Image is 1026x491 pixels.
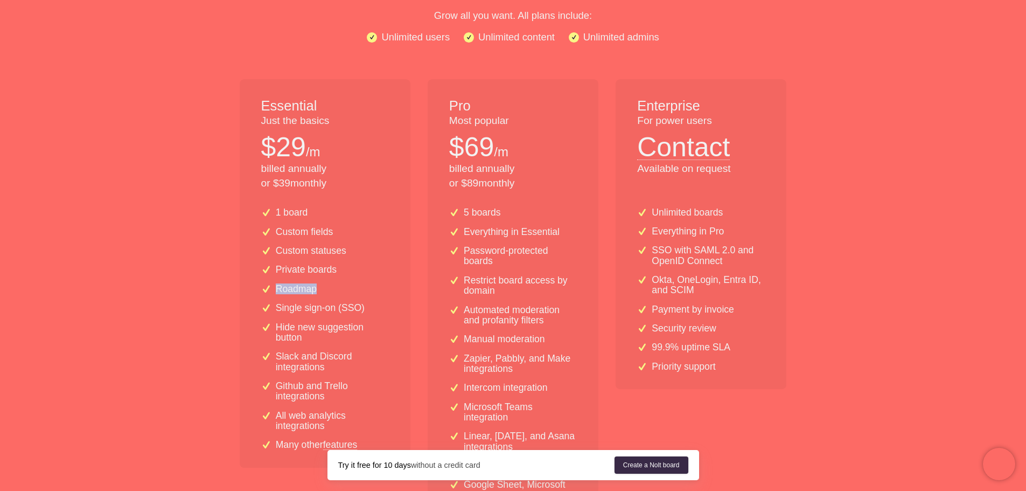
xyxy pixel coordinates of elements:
p: Grow all you want. All plans include: [169,8,858,23]
p: Password-protected boards [464,246,577,267]
p: Unlimited users [381,29,450,45]
p: Unlimited content [478,29,555,45]
h1: Enterprise [637,96,765,116]
p: Unlimited boards [652,208,723,218]
p: Security review [652,323,716,334]
iframe: Chatra live chat [983,448,1015,480]
p: Unlimited admins [583,29,659,45]
p: SSO with SAML 2.0 and OpenID Connect [652,245,765,266]
p: /m [306,143,320,161]
p: Many other [276,440,358,450]
p: Linear, [DATE], and Asana integrations [464,431,577,452]
a: features [323,440,358,449]
button: Contact [637,128,730,160]
p: 5 boards [464,208,500,218]
p: Single sign-on (SSO) [276,303,365,313]
p: Github and Trello integrations [276,381,389,402]
p: Everything in Essential [464,227,560,237]
p: Roadmap [276,284,317,294]
p: Okta, OneLogin, Entra ID, and SCIM [652,275,765,296]
p: Intercom integration [464,383,548,393]
div: without a credit card [338,460,615,471]
p: For power users [637,114,765,128]
p: Custom fields [276,227,333,237]
p: $ 69 [449,128,494,166]
p: Restrict board access by domain [464,275,577,296]
p: Payment by invoice [652,305,734,315]
p: Custom statuses [276,246,346,256]
p: 1 board [276,208,308,218]
h1: Essential [261,96,389,116]
p: Private boards [276,265,337,275]
p: Manual moderation [464,334,545,344]
p: All web analytics integrations [276,411,389,432]
p: billed annually or $ 89 monthly [449,162,577,191]
p: /m [494,143,508,161]
strong: Try it free for 10 days [338,461,411,469]
a: Create a Nolt board [615,457,688,474]
p: Slack and Discord integrations [276,351,389,372]
p: Automated moderation and profanity filters [464,305,577,326]
p: Hide new suggestion button [276,322,389,343]
p: Everything in Pro [652,226,724,237]
p: Most popular [449,114,577,128]
p: 99.9% uptime SLA [652,342,730,352]
p: Zapier, Pabbly, and Make integrations [464,354,577,375]
h1: Pro [449,96,577,116]
p: billed annually or $ 39 monthly [261,162,389,191]
p: Priority support [652,362,715,372]
p: $ 29 [261,128,306,166]
p: Available on request [637,162,765,176]
p: Microsoft Teams integration [464,402,577,423]
p: Just the basics [261,114,389,128]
